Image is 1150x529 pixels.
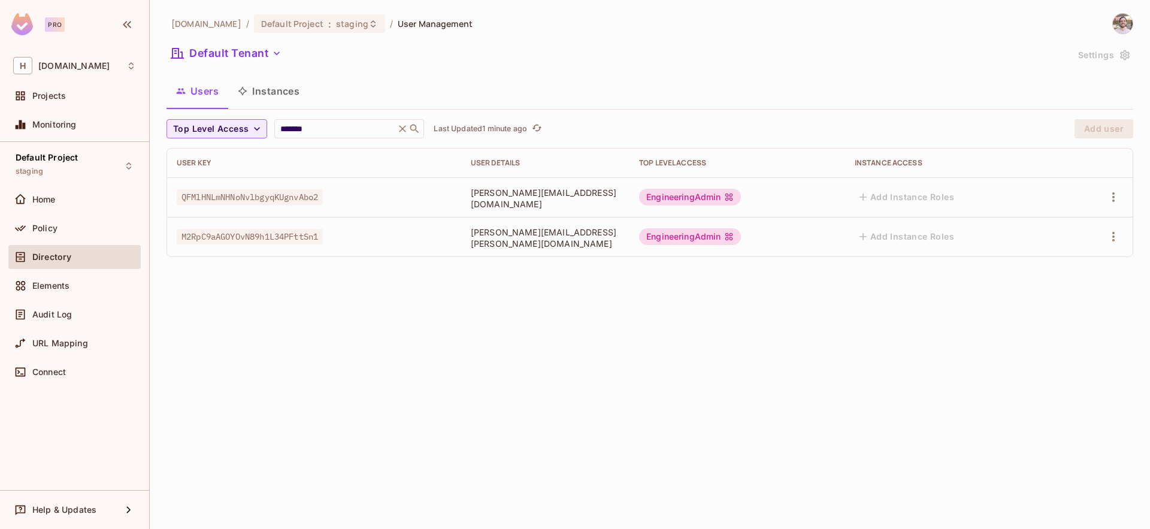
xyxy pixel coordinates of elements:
span: Top Level Access [173,122,249,137]
li: / [246,18,249,29]
span: Connect [32,367,66,377]
span: : [328,19,332,29]
span: Policy [32,223,57,233]
span: the active workspace [171,18,241,29]
span: Monitoring [32,120,77,129]
span: refresh [532,123,542,135]
div: User Key [177,158,452,168]
button: Users [167,76,228,106]
button: refresh [529,122,544,136]
span: Projects [32,91,66,101]
span: [PERSON_NAME][EMAIL_ADDRESS][PERSON_NAME][DOMAIN_NAME] [471,226,620,249]
span: H [13,57,32,74]
button: Add Instance Roles [855,188,959,207]
span: M2RpC9aAGOYOvN89h1L34PFttSn1 [177,229,323,244]
span: Help & Updates [32,505,96,515]
span: URL Mapping [32,338,88,348]
img: David Mikulis [1113,14,1133,34]
button: Add user [1075,119,1133,138]
div: Top Level Access [639,158,836,168]
span: Home [32,195,56,204]
span: Directory [32,252,71,262]
span: Default Project [16,153,78,162]
button: Add Instance Roles [855,227,959,246]
p: Last Updated 1 minute ago [434,124,527,134]
span: staging [16,167,43,176]
span: staging [336,18,368,29]
button: Top Level Access [167,119,267,138]
div: Instance Access [855,158,1055,168]
div: EngineeringAdmin [639,228,741,245]
button: Instances [228,76,309,106]
span: Elements [32,281,69,291]
div: User Details [471,158,620,168]
li: / [390,18,393,29]
span: Default Project [261,18,323,29]
span: QFMlHNLmNHNoNvlbgyqKUgnvAbo2 [177,189,323,205]
button: Default Tenant [167,44,286,63]
img: SReyMgAAAABJRU5ErkJggg== [11,13,33,35]
span: Audit Log [32,310,72,319]
span: User Management [398,18,473,29]
button: Settings [1073,46,1133,65]
div: Pro [45,17,65,32]
span: [PERSON_NAME][EMAIL_ADDRESS][DOMAIN_NAME] [471,187,620,210]
span: Workspace: honeycombinsurance.com [38,61,110,71]
span: Click to refresh data [527,122,544,136]
div: EngineeringAdmin [639,189,741,205]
